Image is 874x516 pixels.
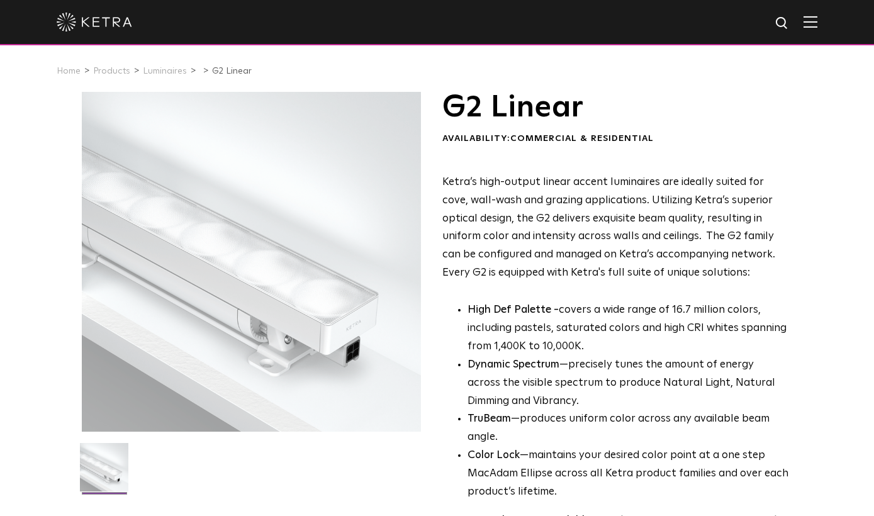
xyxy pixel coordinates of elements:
[468,356,789,411] li: —precisely tunes the amount of energy across the visible spectrum to produce Natural Light, Natur...
[510,134,654,143] span: Commercial & Residential
[57,13,132,31] img: ketra-logo-2019-white
[57,67,81,76] a: Home
[442,174,789,283] p: Ketra’s high-output linear accent luminaires are ideally suited for cove, wall-wash and grazing a...
[468,305,559,315] strong: High Def Palette -
[804,16,817,28] img: Hamburger%20Nav.svg
[468,450,520,461] strong: Color Lock
[468,410,789,447] li: —produces uniform color across any available beam angle.
[468,447,789,502] li: —maintains your desired color point at a one step MacAdam Ellipse across all Ketra product famili...
[212,67,252,76] a: G2 Linear
[775,16,790,31] img: search icon
[442,133,789,145] div: Availability:
[468,301,789,356] p: covers a wide range of 16.7 million colors, including pastels, saturated colors and high CRI whit...
[80,443,128,501] img: G2-Linear-2021-Web-Square
[468,359,559,370] strong: Dynamic Spectrum
[468,413,511,424] strong: TruBeam
[442,92,789,123] h1: G2 Linear
[143,67,187,76] a: Luminaires
[93,67,130,76] a: Products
